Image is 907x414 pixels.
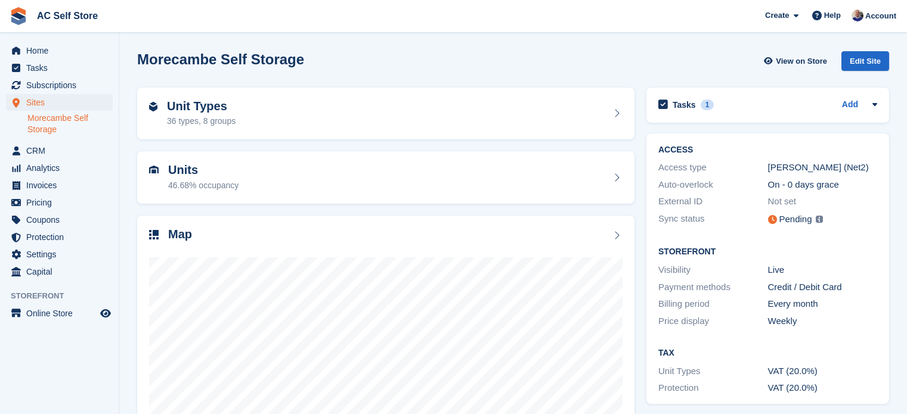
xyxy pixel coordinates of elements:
span: Tasks [26,60,98,76]
span: Account [865,10,896,22]
a: Edit Site [841,51,889,76]
a: menu [6,94,113,111]
a: menu [6,142,113,159]
div: Edit Site [841,51,889,71]
a: menu [6,263,113,280]
div: VAT (20.0%) [768,365,878,378]
a: menu [6,305,113,322]
span: Subscriptions [26,77,98,94]
span: Sites [26,94,98,111]
a: menu [6,246,113,263]
h2: Storefront [658,247,877,257]
span: Coupons [26,211,98,228]
div: External ID [658,195,768,208]
div: Payment methods [658,281,768,294]
span: Home [26,42,98,59]
a: menu [6,60,113,76]
span: Invoices [26,177,98,194]
a: Units 46.68% occupancy [137,151,634,204]
div: Billing period [658,297,768,311]
span: Online Store [26,305,98,322]
span: Capital [26,263,98,280]
a: AC Self Store [32,6,103,26]
span: Analytics [26,160,98,176]
h2: Unit Types [167,99,236,113]
div: Visibility [658,263,768,277]
span: Protection [26,229,98,245]
h2: Map [168,228,192,241]
div: Access type [658,161,768,175]
div: Not set [768,195,878,208]
div: Weekly [768,315,878,328]
img: icon-info-grey-7440780725fd019a000dd9b08b2336e03edf1995a4989e88bcd33f0948082b44.svg [816,216,823,223]
img: map-icn-33ee37083ee616e46c38cad1a60f524a97daa1e2b2c8c0bc3eb3415660979fc1.svg [149,230,159,239]
h2: Tax [658,348,877,358]
a: menu [6,211,113,228]
span: Help [824,10,841,21]
div: [PERSON_NAME] (Net2) [768,161,878,175]
h2: Morecambe Self Storage [137,51,304,67]
div: Every month [768,297,878,311]
div: 46.68% occupancy [168,179,239,192]
span: Create [765,10,789,21]
div: Pending [779,213,812,226]
h2: Units [168,163,239,177]
span: View on Store [776,55,827,67]
div: 1 [701,99,714,110]
div: Protection [658,381,768,395]
div: Sync status [658,212,768,227]
a: Unit Types 36 types, 8 groups [137,88,634,140]
img: Barry Todd [852,10,863,21]
div: VAT (20.0%) [768,381,878,395]
a: menu [6,160,113,176]
a: menu [6,77,113,94]
h2: ACCESS [658,145,877,155]
a: menu [6,229,113,245]
span: CRM [26,142,98,159]
img: unit-type-icn-2b2737a686de81e16bb02015468b77c625bbabd49415b5ef34ead5e3b44a266d.svg [149,102,157,111]
div: Auto-overlock [658,178,768,192]
div: Price display [658,315,768,328]
a: Add [842,98,858,112]
a: View on Store [762,51,832,71]
div: 36 types, 8 groups [167,115,236,127]
a: Preview store [98,306,113,320]
img: unit-icn-7be61d7bf1b0ce9d3e12c5938cc71ed9869f7b940bace4675aadf7bd6d80202e.svg [149,166,159,174]
a: menu [6,194,113,211]
a: menu [6,177,113,194]
div: On - 0 days grace [768,178,878,192]
div: Live [768,263,878,277]
span: Storefront [11,290,119,302]
h2: Tasks [673,99,696,110]
div: Credit / Debit Card [768,281,878,294]
div: Unit Types [658,365,768,378]
a: menu [6,42,113,59]
span: Pricing [26,194,98,211]
img: stora-icon-8386f47178a22dfd0bd8f6a31ec36ba5ce8667c1dd55bd0f319d3a0aa187defe.svg [10,7,27,25]
span: Settings [26,246,98,263]
a: Morecambe Self Storage [27,113,113,135]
